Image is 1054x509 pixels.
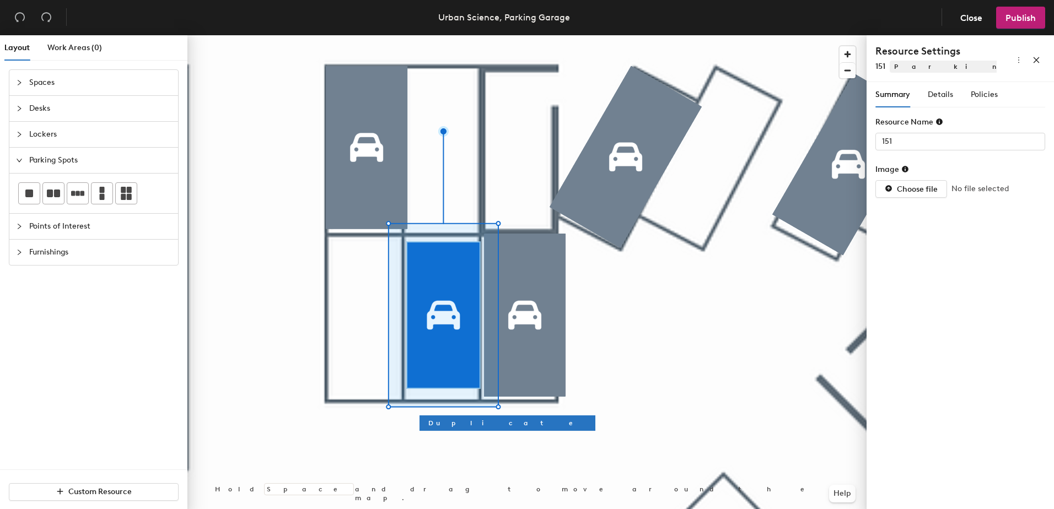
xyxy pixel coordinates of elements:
div: Urban Science, Parking Garage [438,10,570,24]
span: Points of Interest [29,214,171,239]
button: Undo (⌘ + Z) [9,7,31,29]
span: Layout [4,43,30,52]
h4: Resource Settings [875,44,997,58]
span: Close [960,13,982,23]
span: expanded [16,157,23,164]
button: Custom Resource [9,483,179,501]
span: Publish [1005,13,1036,23]
span: collapsed [16,223,23,230]
button: Publish [996,7,1045,29]
span: undo [14,12,25,23]
button: Close [951,7,992,29]
span: Details [928,90,953,99]
div: Image [875,165,909,174]
span: Spaces [29,70,171,95]
span: Summary [875,90,910,99]
span: collapsed [16,105,23,112]
span: Policies [971,90,998,99]
span: Lockers [29,122,171,147]
button: Choose file [875,180,947,198]
div: Resource Name [875,117,943,127]
span: Desks [29,96,171,121]
span: Choose file [897,185,938,194]
span: more [1015,56,1023,64]
span: collapsed [16,79,23,86]
button: Duplicate [420,415,595,431]
span: Duplicate [428,418,587,428]
span: Parking Spots [29,148,171,173]
span: No file selected [951,183,1009,195]
input: Unknown Parking Spots [875,133,1045,150]
button: Redo (⌘ + ⇧ + Z) [35,7,57,29]
span: Work Areas (0) [47,43,102,52]
span: collapsed [16,131,23,138]
button: Help [829,485,856,502]
span: 151 [875,62,885,71]
span: close [1033,56,1040,64]
span: collapsed [16,249,23,256]
span: Custom Resource [68,487,132,496]
span: Furnishings [29,240,171,265]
